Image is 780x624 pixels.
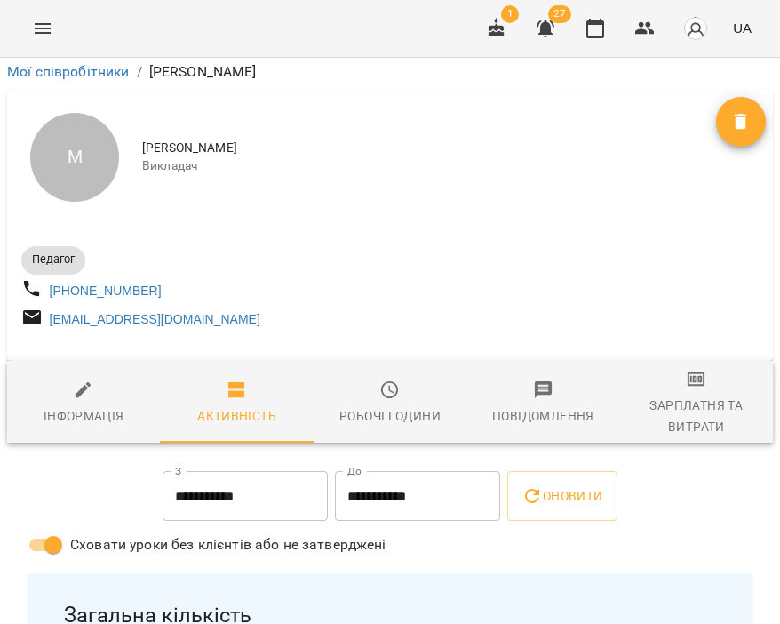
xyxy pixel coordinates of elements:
[7,61,773,83] nav: breadcrumb
[50,284,162,298] a: [PHONE_NUMBER]
[507,471,617,521] button: Оновити
[501,5,519,23] span: 1
[492,405,594,427] div: Повідомлення
[70,534,386,556] span: Сховати уроки без клієнтів або не затверджені
[149,61,257,83] p: [PERSON_NAME]
[21,252,85,268] span: Педагог
[30,113,119,202] div: М
[683,16,708,41] img: avatar_s.png
[339,405,441,427] div: Робочі години
[726,12,759,44] button: UA
[548,5,571,23] span: 27
[7,63,130,80] a: Мої співробітники
[733,19,752,37] span: UA
[50,312,260,326] a: [EMAIL_ADDRESS][DOMAIN_NAME]
[631,395,762,437] div: Зарплатня та Витрати
[197,405,276,427] div: Активність
[142,140,716,157] span: [PERSON_NAME]
[44,405,124,427] div: Інформація
[137,61,142,83] li: /
[521,485,602,507] span: Оновити
[716,97,766,147] button: Видалити
[21,7,64,50] button: Menu
[142,157,716,175] span: Викладач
